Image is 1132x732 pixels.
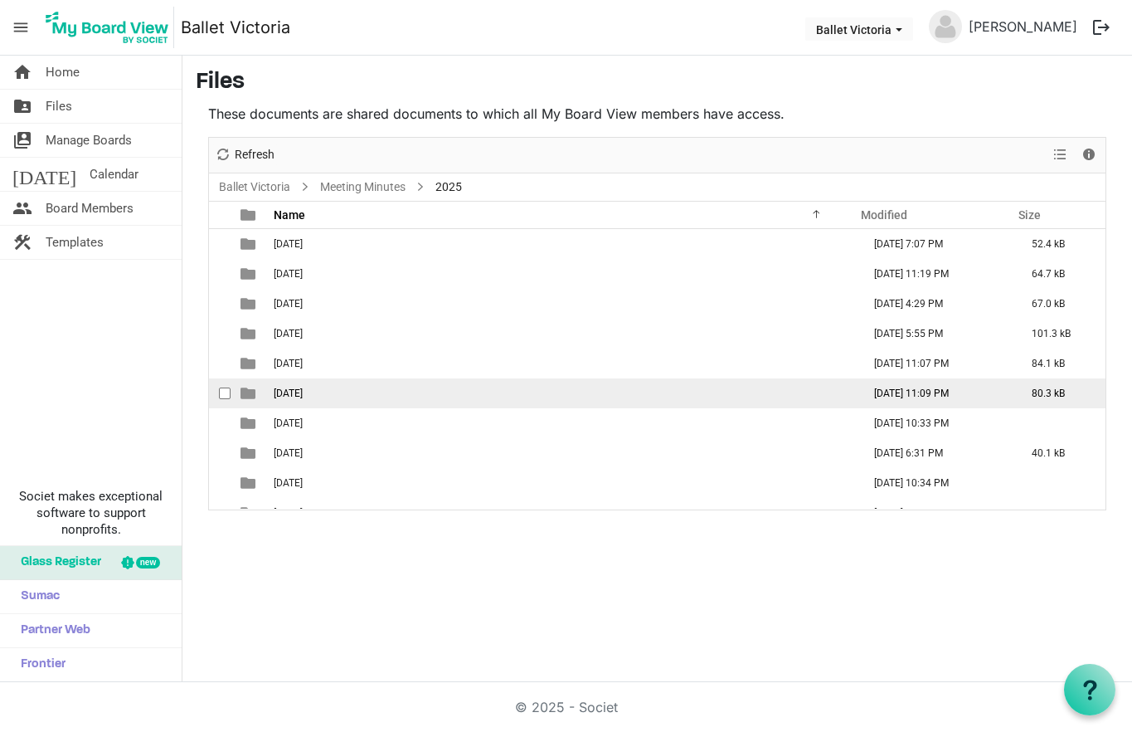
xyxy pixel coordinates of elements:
span: Societ makes exceptional software to support nonprofits. [7,488,174,538]
div: View [1047,138,1075,173]
td: is template cell column header type [231,378,269,408]
td: is template cell column header type [231,289,269,319]
td: August 27, 2025 6:31 PM column header Modified [857,438,1014,468]
td: March 19, 2025 11:19 PM column header Modified [857,259,1014,289]
td: is template cell column header type [231,408,269,438]
img: no-profile-picture.svg [929,10,962,43]
td: 04 April is template cell column header Name [269,319,857,349]
span: Partner Web [12,614,90,647]
td: is template cell column header type [231,438,269,468]
span: [DATE] [12,158,76,191]
td: checkbox [209,378,231,408]
a: Ballet Victoria [216,177,294,198]
span: [DATE] [274,298,303,310]
span: [DATE] [274,328,303,339]
td: 08 August is template cell column header Name [269,438,857,468]
div: Refresh [209,138,280,173]
td: checkbox [209,349,231,378]
a: Ballet Victoria [181,11,290,44]
div: new [136,557,160,569]
td: February 19, 2025 7:07 PM column header Modified [857,229,1014,259]
span: [DATE] [274,507,303,519]
span: [DATE] [274,447,303,459]
td: 06 June is template cell column header Name [269,378,857,408]
td: 101.3 kB is template cell column header Size [1014,319,1105,349]
h3: Files [196,69,1119,97]
td: 05 May is template cell column header Name [269,349,857,378]
td: is template cell column header type [231,229,269,259]
td: is template cell column header type [231,319,269,349]
span: Files [46,90,72,123]
td: checkbox [209,468,231,498]
button: View dropdownbutton [1050,144,1070,165]
span: Size [1018,208,1041,222]
td: November 20, 2024 10:33 PM column header Modified [857,408,1014,438]
a: My Board View Logo [41,7,181,48]
td: is template cell column header Size [1014,468,1105,498]
td: is template cell column header type [231,259,269,289]
td: 52.4 kB is template cell column header Size [1014,229,1105,259]
span: menu [5,12,36,43]
td: checkbox [209,498,231,528]
span: Refresh [233,144,276,165]
span: Sumac [12,580,60,613]
td: November 20, 2024 10:34 PM column header Modified [857,468,1014,498]
td: 02 February is template cell column header Name [269,259,857,289]
td: checkbox [209,229,231,259]
td: checkbox [209,408,231,438]
td: is template cell column header type [231,498,269,528]
td: is template cell column header type [231,468,269,498]
button: logout [1084,10,1119,45]
button: Ballet Victoria dropdownbutton [805,17,913,41]
td: April 30, 2025 5:55 PM column header Modified [857,319,1014,349]
span: switch_account [12,124,32,157]
td: is template cell column header type [231,349,269,378]
td: is template cell column header Size [1014,408,1105,438]
a: Meeting Minutes [317,177,409,198]
td: 07 July is template cell column header Name [269,408,857,438]
td: June 25, 2025 11:09 PM column header Modified [857,378,1014,408]
span: [DATE] [274,268,303,280]
td: checkbox [209,289,231,319]
span: Name [274,208,305,222]
td: checkbox [209,319,231,349]
td: 84.1 kB is template cell column header Size [1014,349,1105,378]
span: folder_shared [12,90,32,123]
p: These documents are shared documents to which all My Board View members have access. [208,104,1106,124]
td: 01 January is template cell column header Name [269,229,857,259]
td: 09 September is template cell column header Name [269,468,857,498]
span: people [12,192,32,225]
span: [DATE] [274,477,303,489]
td: June 25, 2025 11:07 PM column header Modified [857,349,1014,378]
td: checkbox [209,259,231,289]
a: [PERSON_NAME] [962,10,1084,43]
div: Details [1075,138,1103,173]
span: [DATE] [274,388,303,399]
button: Refresh [212,144,278,165]
td: 80.3 kB is template cell column header Size [1014,378,1105,408]
button: Details [1078,144,1100,165]
td: 40.1 kB is template cell column header Size [1014,438,1105,468]
td: 03 March is template cell column header Name [269,289,857,319]
span: home [12,56,32,89]
span: Frontier [12,648,66,681]
td: 67.0 kB is template cell column header Size [1014,289,1105,319]
span: Board Members [46,192,134,225]
img: My Board View Logo [41,7,174,48]
td: March 28, 2025 4:29 PM column header Modified [857,289,1014,319]
span: [DATE] [274,358,303,369]
span: 2025 [432,177,465,198]
span: Modified [861,208,907,222]
span: Home [46,56,80,89]
span: Templates [46,226,104,259]
td: November 20, 2024 10:34 PM column header Modified [857,498,1014,528]
a: © 2025 - Societ [515,699,618,715]
td: 10 October is template cell column header Name [269,498,857,528]
span: Calendar [90,158,138,191]
span: [DATE] [274,238,303,250]
td: 64.7 kB is template cell column header Size [1014,259,1105,289]
span: [DATE] [274,417,303,429]
span: Manage Boards [46,124,132,157]
span: Glass Register [12,546,101,579]
td: checkbox [209,438,231,468]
